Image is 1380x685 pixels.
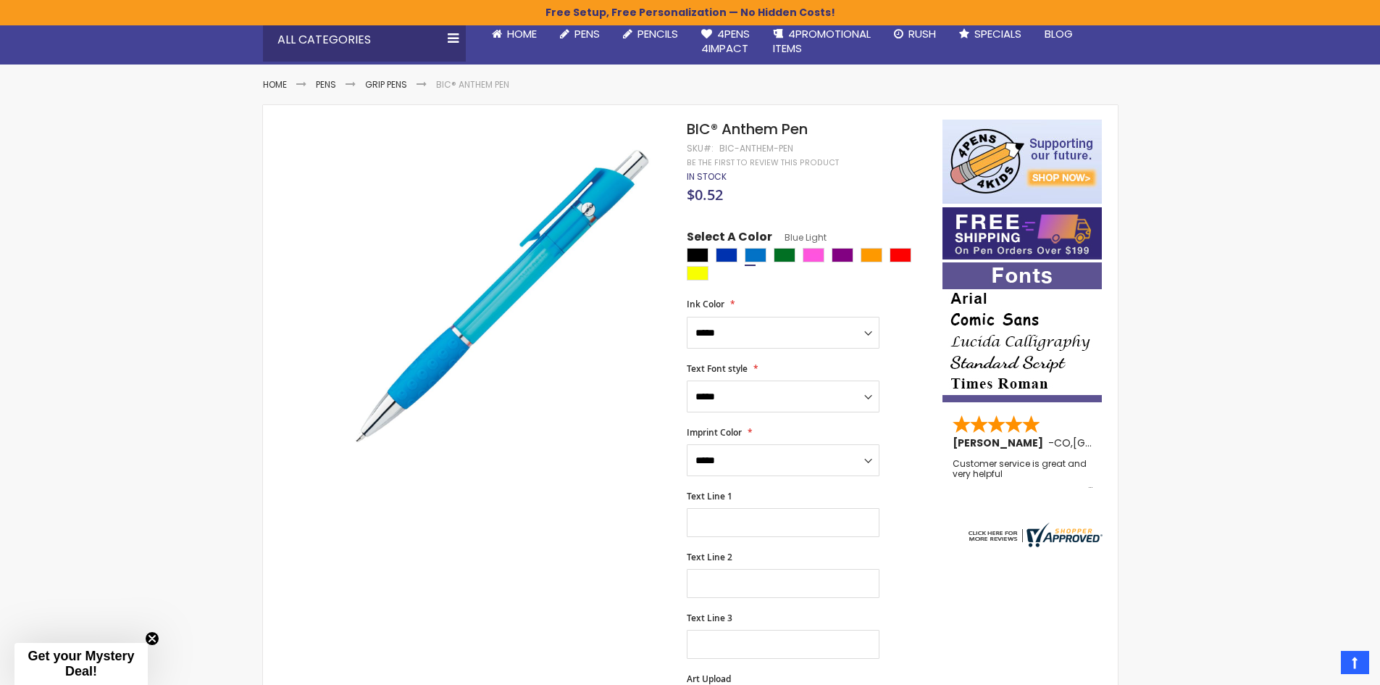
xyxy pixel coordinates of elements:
[480,18,548,50] a: Home
[719,143,793,154] div: bic-anthem-pen
[942,207,1102,260] img: Free shipping on orders over $199
[701,26,750,56] span: 4Pens 4impact
[687,170,727,183] span: In stock
[948,18,1033,50] a: Specials
[942,120,1102,204] img: 4pens 4 kids
[690,18,761,65] a: 4Pens4impact
[574,26,600,41] span: Pens
[761,18,882,65] a: 4PROMOTIONALITEMS
[316,78,336,91] a: Pens
[1073,436,1179,450] span: [GEOGRAPHIC_DATA]
[687,426,742,439] span: Imprint Color
[263,78,287,91] a: Home
[687,229,772,249] span: Select A Color
[14,643,148,685] div: Get your Mystery Deal!Close teaser
[908,26,936,41] span: Rush
[772,231,827,244] span: Blue Light
[1048,436,1179,450] span: - ,
[687,119,808,139] span: BIC® Anthem Pen
[773,26,871,56] span: 4PROMOTIONAL ITEMS
[1033,18,1084,50] a: Blog
[687,673,731,685] span: Art Upload
[611,18,690,50] a: Pencils
[953,436,1048,450] span: [PERSON_NAME]
[832,248,853,262] div: Purple
[28,649,134,678] span: Get your Mystery Deal!
[687,551,732,563] span: Text Line 2
[687,490,732,502] span: Text Line 1
[687,185,723,204] span: $0.52
[507,26,537,41] span: Home
[687,171,727,183] div: Availability
[716,248,737,262] div: Blue
[145,631,159,646] button: Close teaser
[637,26,678,41] span: Pencils
[687,248,708,262] div: Black
[687,157,839,168] a: Be the first to review this product
[953,459,1093,490] div: Customer service is great and very helpful
[548,18,611,50] a: Pens
[687,362,748,375] span: Text Font style
[687,298,724,310] span: Ink Color
[882,18,948,50] a: Rush
[890,248,911,262] div: Red
[803,248,824,262] div: Pink
[774,248,795,262] div: Green
[965,538,1103,550] a: 4pens.com certificate URL
[965,523,1103,547] img: 4pens.com widget logo
[687,266,708,281] div: Yellow
[861,248,882,262] div: Orange
[365,78,407,91] a: Grip Pens
[436,79,509,91] li: BIC® Anthem Pen
[942,262,1102,402] img: font-personalization-examples
[263,18,466,62] div: All Categories
[974,26,1021,41] span: Specials
[687,142,714,154] strong: SKU
[745,248,766,262] div: Blue Light
[1054,436,1071,450] span: CO
[687,612,732,624] span: Text Line 3
[1045,26,1073,41] span: Blog
[337,141,668,472] img: bic_anthem_side_lt_blue_1.jpg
